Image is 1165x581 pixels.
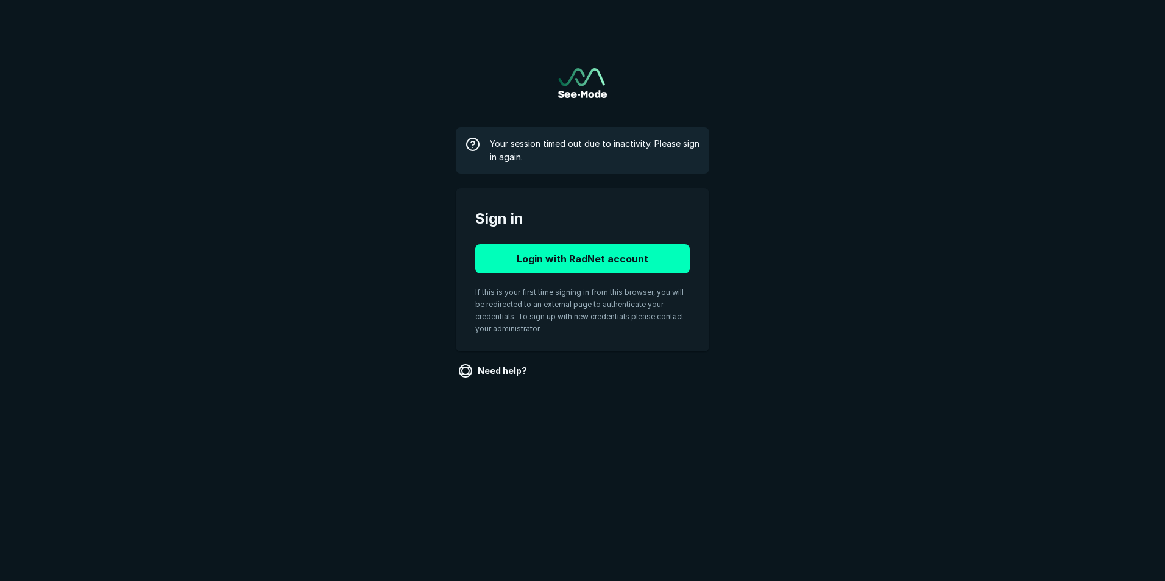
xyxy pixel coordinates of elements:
[558,68,607,98] a: Go to sign in
[475,244,690,273] button: Login with RadNet account
[475,287,684,333] span: If this is your first time signing in from this browser, you will be redirected to an external pa...
[475,208,690,230] span: Sign in
[558,68,607,98] img: See-Mode Logo
[490,137,699,164] span: Your session timed out due to inactivity. Please sign in again.
[456,361,532,381] a: Need help?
